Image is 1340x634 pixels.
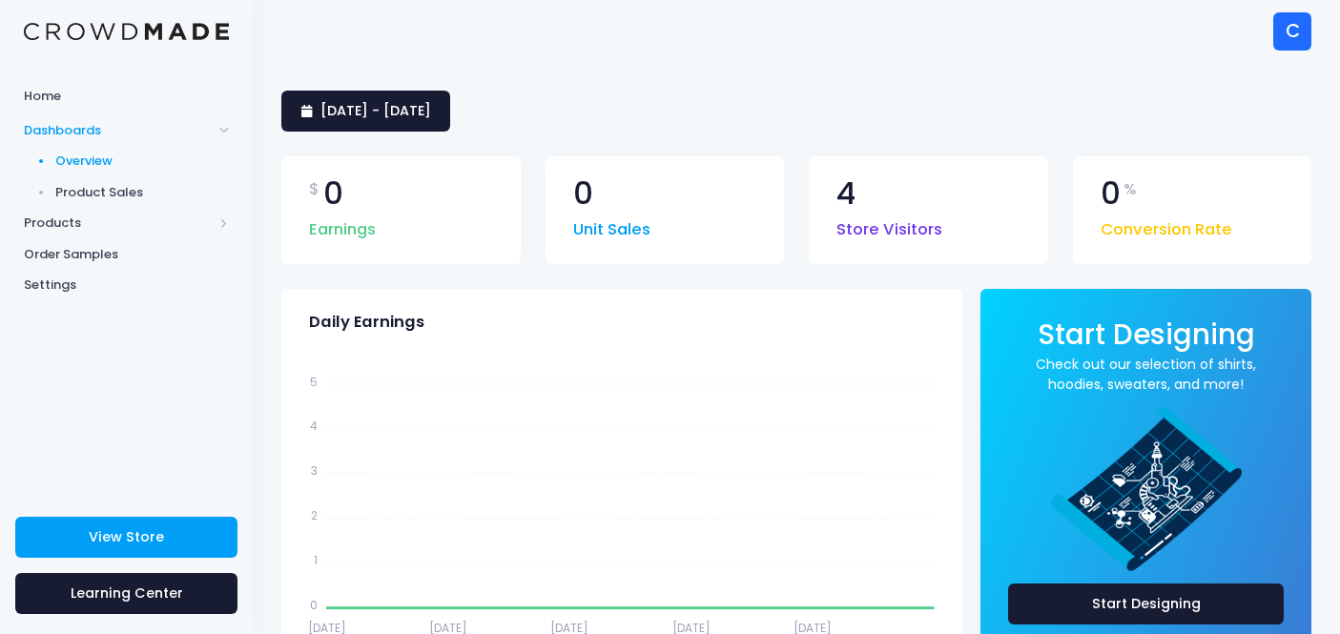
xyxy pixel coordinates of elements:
[310,373,318,389] tspan: 5
[55,183,230,202] span: Product Sales
[15,517,237,558] a: View Store
[24,245,229,264] span: Order Samples
[1008,583,1284,624] a: Start Designing
[573,178,593,210] span: 0
[24,276,229,295] span: Settings
[89,527,164,546] span: View Store
[1124,178,1137,201] span: %
[836,209,942,242] span: Store Visitors
[1008,355,1284,395] a: Check out our selection of shirts, hoodies, sweaters, and more!
[309,178,320,201] span: $
[1101,178,1121,210] span: 0
[1038,315,1255,354] span: Start Designing
[310,597,318,613] tspan: 0
[24,87,229,106] span: Home
[311,462,318,479] tspan: 3
[24,23,229,41] img: Logo
[314,552,318,568] tspan: 1
[320,101,431,120] span: [DATE] - [DATE]
[323,178,343,210] span: 0
[1273,12,1311,51] div: C
[311,507,318,523] tspan: 2
[281,91,450,132] a: [DATE] - [DATE]
[24,214,213,233] span: Products
[310,418,318,434] tspan: 4
[1101,209,1232,242] span: Conversion Rate
[71,583,183,603] span: Learning Center
[573,209,650,242] span: Unit Sales
[24,121,213,140] span: Dashboards
[836,178,856,210] span: 4
[309,313,424,332] span: Daily Earnings
[15,573,237,614] a: Learning Center
[309,209,376,242] span: Earnings
[1038,331,1255,349] a: Start Designing
[55,152,230,171] span: Overview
